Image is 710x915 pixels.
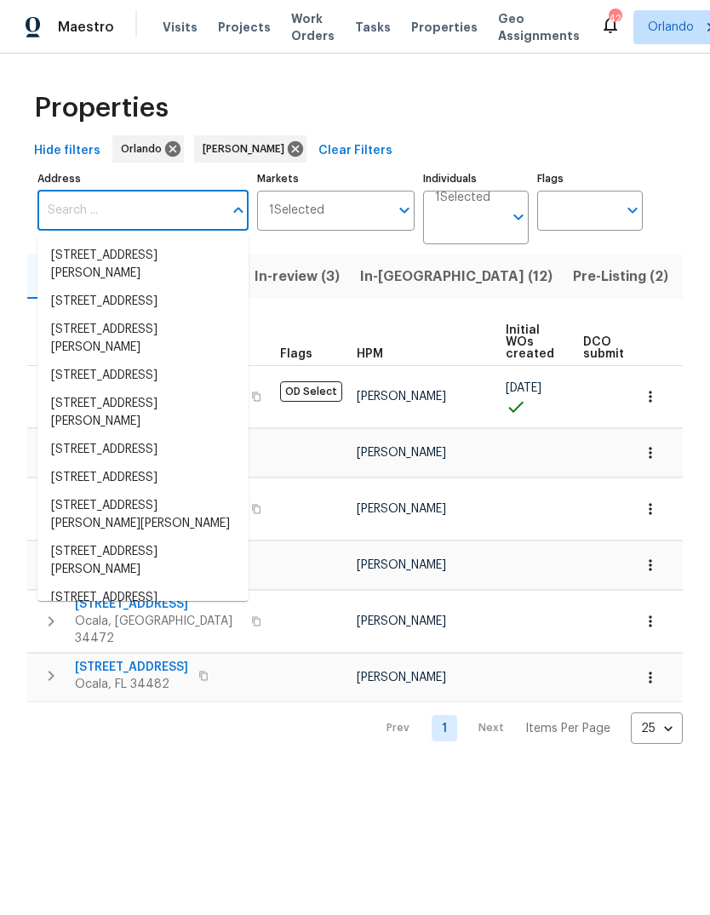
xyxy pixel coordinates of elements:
span: Pre-Listing (2) [573,265,668,289]
span: [PERSON_NAME] [357,447,446,459]
span: Ocala, [GEOGRAPHIC_DATA] 34472 [75,613,241,647]
nav: Pagination Navigation [370,712,683,744]
span: [PERSON_NAME] [203,140,291,157]
div: 25 [631,706,683,751]
li: [STREET_ADDRESS] [37,464,249,492]
button: Open [621,198,644,222]
span: OD Select [280,381,342,402]
span: [STREET_ADDRESS] [75,659,188,676]
a: Goto page 1 [432,715,457,741]
button: Open [392,198,416,222]
span: [PERSON_NAME] [357,559,446,571]
label: Individuals [423,174,529,184]
span: 1 Selected [435,191,490,205]
span: Clear Filters [318,140,392,162]
span: DCO submitted [583,336,644,360]
button: Clear Filters [312,135,399,167]
div: [PERSON_NAME] [194,135,306,163]
span: 1 Selected [269,203,324,218]
span: In-review (3) [255,265,340,289]
button: Hide filters [27,135,107,167]
span: [STREET_ADDRESS] [75,596,241,613]
span: Properties [34,100,169,117]
span: Geo Assignments [498,10,580,44]
li: [STREET_ADDRESS] [37,288,249,316]
span: [DATE] [506,382,541,394]
li: [STREET_ADDRESS] [37,362,249,390]
span: Work Orders [291,10,335,44]
span: Maestro [58,19,114,36]
input: Search ... [37,191,223,231]
span: [PERSON_NAME] [357,391,446,403]
span: Hide filters [34,140,100,162]
span: Visits [163,19,198,36]
label: Markets [257,174,415,184]
span: Initial WOs created [506,324,554,360]
span: Tasks [355,21,391,33]
label: Flags [537,174,643,184]
span: Projects [218,19,271,36]
li: [STREET_ADDRESS] [37,584,249,612]
span: [PERSON_NAME] [357,503,446,515]
span: Orlando [121,140,169,157]
div: 42 [609,10,621,27]
span: HPM [357,348,383,360]
li: [STREET_ADDRESS][PERSON_NAME] [37,316,249,362]
span: In-[GEOGRAPHIC_DATA] (12) [360,265,553,289]
li: [STREET_ADDRESS][PERSON_NAME] [37,390,249,436]
li: [STREET_ADDRESS][PERSON_NAME] [37,242,249,288]
span: [PERSON_NAME] [357,615,446,627]
button: Open [507,205,530,229]
div: Orlando [112,135,184,163]
p: Items Per Page [525,720,610,737]
li: [STREET_ADDRESS][PERSON_NAME][PERSON_NAME] [37,492,249,538]
span: Orlando [648,19,694,36]
span: Properties [411,19,478,36]
span: Ocala, FL 34482 [75,676,188,693]
span: Flags [280,348,312,360]
li: [STREET_ADDRESS] [37,436,249,464]
span: [PERSON_NAME] [357,672,446,683]
label: Address [37,174,249,184]
li: [STREET_ADDRESS][PERSON_NAME] [37,538,249,584]
button: Close [226,198,250,222]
